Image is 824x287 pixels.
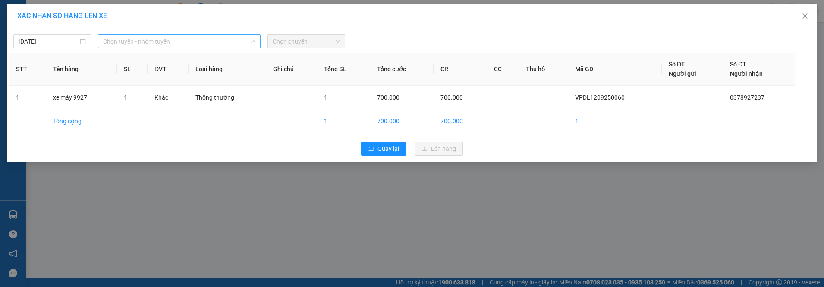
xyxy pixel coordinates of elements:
[368,146,374,153] span: rollback
[148,86,189,109] td: Khác
[148,53,189,86] th: ĐVT
[487,53,519,86] th: CC
[9,86,46,109] td: 1
[19,37,78,46] input: 12/09/2025
[370,109,433,133] td: 700.000
[124,94,127,101] span: 1
[9,53,46,86] th: STT
[377,94,399,101] span: 700.000
[730,70,763,77] span: Người nhận
[46,109,117,133] td: Tổng cộng
[17,12,107,20] span: XÁC NHẬN SỐ HÀNG LÊN XE
[730,94,764,101] span: 0378927237
[568,53,662,86] th: Mã GD
[317,53,370,86] th: Tổng SL
[802,12,808,19] span: close
[434,109,487,133] td: 700.000
[46,86,117,109] td: xe máy 9927
[46,53,117,86] th: Tên hàng
[669,61,685,68] span: Số ĐT
[266,53,317,86] th: Ghi chú
[415,142,463,156] button: uploadLên hàng
[251,39,256,44] span: down
[117,53,148,86] th: SL
[273,35,340,48] span: Chọn chuyến
[361,142,406,156] button: rollbackQuay lại
[189,53,266,86] th: Loại hàng
[317,109,370,133] td: 1
[568,109,662,133] td: 1
[377,144,399,153] span: Quay lại
[793,4,817,28] button: Close
[575,94,625,101] span: VPDL1209250060
[324,94,327,101] span: 1
[730,61,746,68] span: Số ĐT
[669,70,696,77] span: Người gửi
[519,53,568,86] th: Thu hộ
[370,53,433,86] th: Tổng cước
[103,35,255,48] span: Chọn tuyến - nhóm tuyến
[189,86,266,109] td: Thông thường
[440,94,463,101] span: 700.000
[434,53,487,86] th: CR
